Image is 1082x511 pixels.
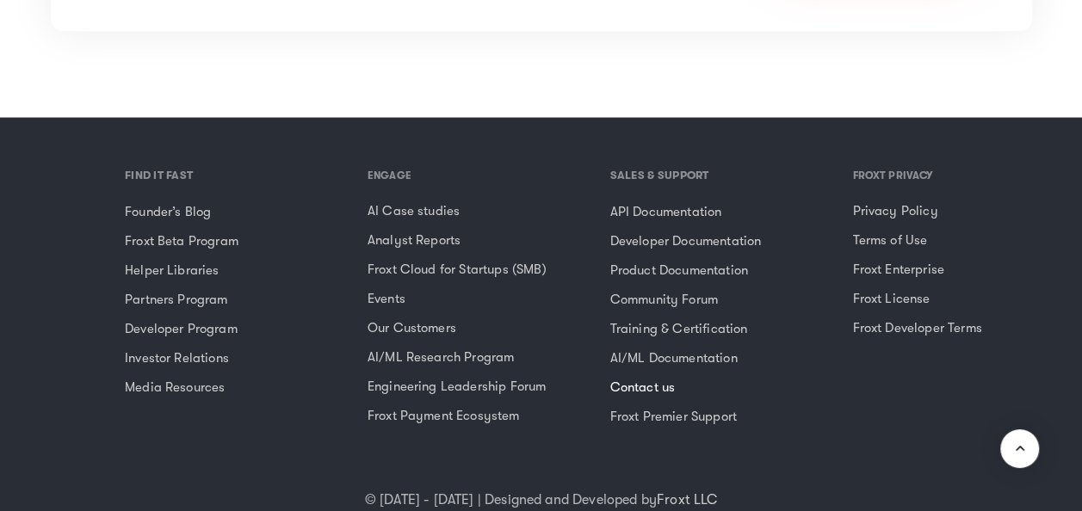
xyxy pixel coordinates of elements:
[368,286,584,311] a: Events
[852,315,1069,341] a: Froxt Developer Terms
[610,316,827,342] a: Training & Certification
[610,169,709,182] h3: SALES & SUPPORT
[852,169,932,182] h3: FROXT PRIVACY
[610,257,827,283] a: Product Documentation
[365,489,718,510] p: © [DATE] - [DATE] | Designed and Developed by
[368,256,584,282] a: Froxt Cloud for Startups (SMB)
[368,373,584,399] a: Engineering Leadership Forum
[368,344,584,370] a: AI/ML Research Program
[610,403,827,429] a: Froxt Premier Support
[852,227,1069,253] a: Terms of Use
[852,286,1069,311] a: Froxt License
[125,345,342,371] a: Investor Relations
[610,374,827,400] a: Contact us
[125,374,342,400] a: Media Resources
[125,199,342,225] a: Founder’s Blog
[125,286,342,312] a: Partners Program
[657,492,717,508] a: Froxt LLC
[852,198,1069,224] a: Privacy Policy
[125,257,342,283] a: Helper Libraries
[368,169,411,182] h3: ENGAGE
[610,286,827,312] a: Community Forum
[610,199,827,225] a: API Documentation
[368,227,584,253] a: Analyst Reports
[125,316,342,342] a: Developer Program
[610,228,827,254] a: Developer Documentation
[852,256,1069,282] a: Froxt Enterprise
[125,169,193,182] h3: FIND IT FAST
[610,345,827,371] a: AI/ML Documentation
[368,403,584,428] a: Froxt Payment Ecosystem
[125,228,342,254] a: Froxt Beta Program
[368,315,584,341] a: Our Customers
[368,198,584,224] a: AI Case studies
